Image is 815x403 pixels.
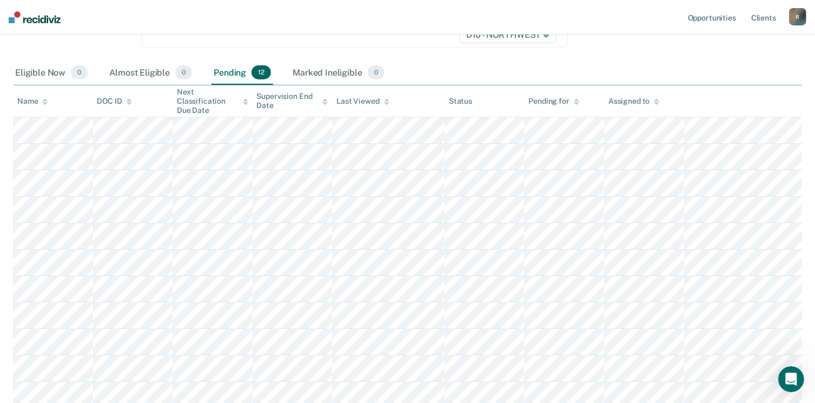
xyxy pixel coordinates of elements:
[71,65,88,79] span: 0
[97,97,132,106] div: DOC ID
[336,97,389,106] div: Last Viewed
[789,8,806,25] button: R
[13,61,90,85] div: Eligible Now0
[251,65,271,79] span: 12
[9,11,61,23] img: Recidiviz
[257,92,328,110] div: Supervision End Date
[290,61,387,85] div: Marked Ineligible0
[175,65,192,79] span: 0
[449,97,472,106] div: Status
[459,26,556,43] span: D10 - NORTHWEST
[107,61,194,85] div: Almost Eligible0
[368,65,385,79] span: 0
[608,97,659,106] div: Assigned to
[17,97,48,106] div: Name
[778,366,804,392] iframe: Intercom live chat
[177,88,248,115] div: Next Classification Due Date
[211,61,273,85] div: Pending12
[528,97,579,106] div: Pending for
